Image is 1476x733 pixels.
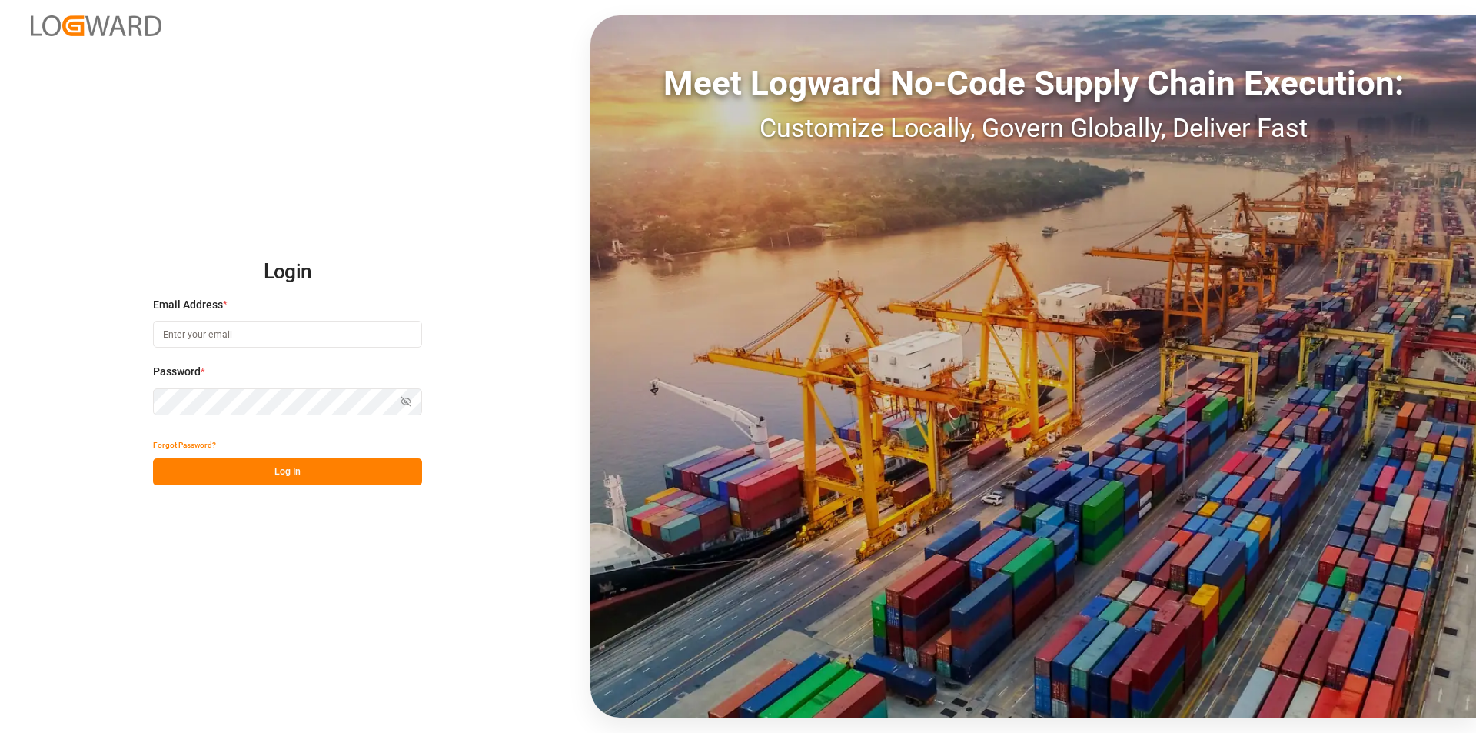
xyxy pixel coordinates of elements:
[153,321,422,348] input: Enter your email
[153,431,216,458] button: Forgot Password?
[153,364,201,380] span: Password
[153,458,422,485] button: Log In
[590,58,1476,108] div: Meet Logward No-Code Supply Chain Execution:
[590,108,1476,148] div: Customize Locally, Govern Globally, Deliver Fast
[153,248,422,297] h2: Login
[31,15,161,36] img: Logward_new_orange.png
[153,297,223,313] span: Email Address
